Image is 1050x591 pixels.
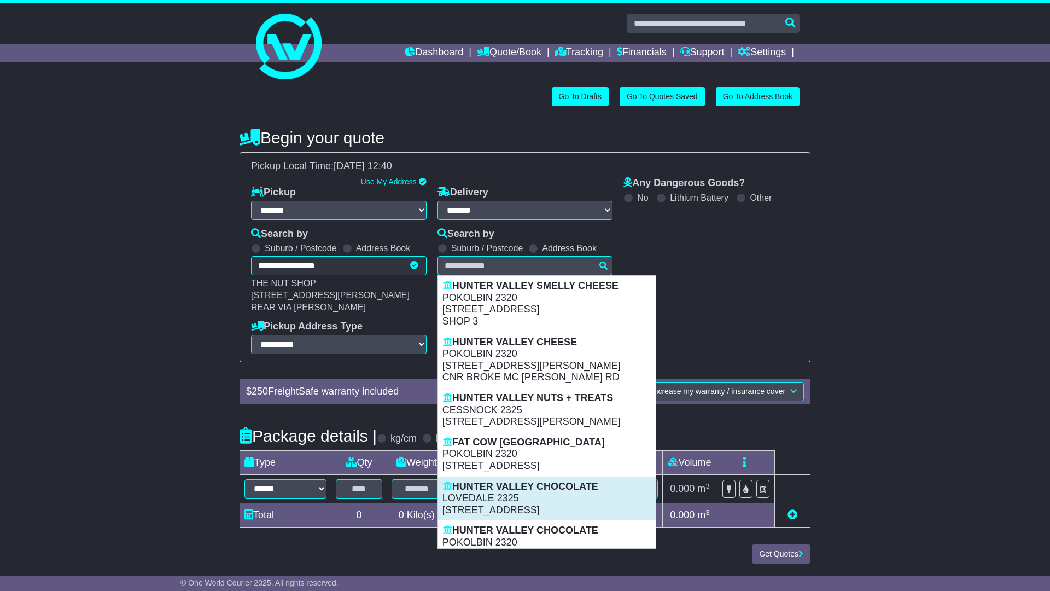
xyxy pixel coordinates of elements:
[442,337,651,349] p: HUNTER VALLEY CHEESE
[680,44,725,62] a: Support
[251,187,296,199] label: Pickup
[241,386,556,398] div: $ FreightSafe warranty included
[442,525,651,537] p: HUNTER VALLEY CHOCOLATE
[405,44,463,62] a: Dashboard
[390,433,417,445] label: kg/cm
[331,503,387,528] td: 0
[442,316,651,328] p: SHOP 3
[442,416,651,428] p: [STREET_ADDRESS][PERSON_NAME]
[662,451,717,475] td: Volume
[334,160,392,171] span: [DATE] 12:40
[240,427,377,445] h4: Package details |
[442,481,651,493] p: HUNTER VALLEY CHOCOLATE
[451,243,523,253] label: Suburb / Postcode
[251,291,410,300] span: [STREET_ADDRESS][PERSON_NAME]
[442,392,651,404] p: HUNTER VALLEY NUTS + TREATS
[251,279,316,288] span: THE NUT SHOP
[645,382,804,401] button: Increase my warranty / insurance cover
[437,187,488,199] label: Delivery
[542,243,597,253] label: Address Book
[442,505,651,517] p: [STREET_ADDRESS]
[252,386,268,397] span: 250
[442,348,651,360] p: POKOLBIN 2320
[670,509,695,520] span: 0.000
[442,537,651,549] p: POKOLBIN 2320
[240,129,810,147] h4: Begin your quote
[442,404,651,416] p: CESSNOCK 2325
[738,44,786,62] a: Settings
[705,482,710,490] sup: 3
[442,292,651,304] p: POKOLBIN 2320
[251,228,308,240] label: Search by
[436,433,454,445] label: lb/in
[246,160,804,172] div: Pickup Local Time:
[251,321,363,333] label: Pickup Address Type
[265,243,337,253] label: Suburb / Postcode
[240,503,331,528] td: Total
[752,544,810,564] button: Get Quotes
[787,509,797,520] a: Add new item
[240,451,331,475] td: Type
[555,44,603,62] a: Tracking
[670,483,695,494] span: 0.000
[652,387,785,396] span: Increase my warranty / insurance cover
[437,228,494,240] label: Search by
[552,87,609,106] a: Go To Drafts
[477,44,541,62] a: Quote/Book
[387,503,446,528] td: Kilo(s)
[705,508,710,517] sup: 3
[442,437,651,449] p: FAT COW [GEOGRAPHIC_DATA]
[331,451,387,475] td: Qty
[442,493,651,505] p: LOVEDALE 2325
[697,483,710,494] span: m
[399,509,404,520] span: 0
[670,193,728,203] label: Lithium Battery
[442,460,651,472] p: [STREET_ADDRESS]
[180,578,339,587] span: © One World Courier 2025. All rights reserved.
[442,360,651,372] p: [STREET_ADDRESS][PERSON_NAME]
[617,44,667,62] a: Financials
[442,549,651,561] p: [PERSON_NAME] HOUSE
[750,193,772,203] label: Other
[387,451,446,475] td: Weight
[637,193,648,203] label: No
[442,372,651,384] p: CNR BROKE MC [PERSON_NAME] RD
[442,280,651,292] p: HUNTER VALLEY SMELLY CHEESE
[251,303,366,312] span: REAR VIA [PERSON_NAME]
[623,177,745,189] label: Any Dangerous Goods?
[356,243,411,253] label: Address Book
[697,509,710,520] span: m
[620,87,705,106] a: Go To Quotes Saved
[442,448,651,460] p: POKOLBIN 2320
[442,304,651,316] p: [STREET_ADDRESS]
[716,87,800,106] a: Go To Address Book
[361,177,417,186] a: Use My Address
